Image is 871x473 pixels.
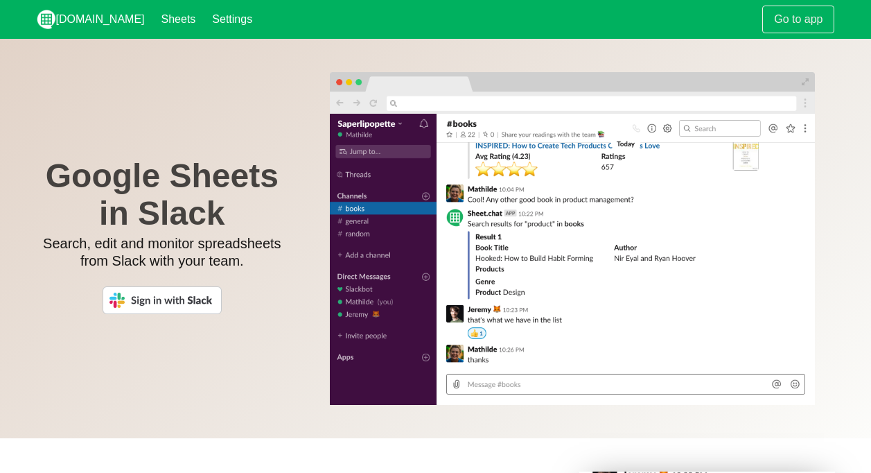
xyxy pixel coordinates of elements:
img: logo_v2_white.png [37,10,56,29]
img: Sign in [103,286,222,314]
p: Search, edit and monitor spreadsheets from Slack with your team. [37,235,288,270]
h1: Google Sheets in Slack [37,157,288,232]
a: Go to app [762,6,834,33]
img: bar.png [330,72,815,114]
img: screen.png [330,114,815,405]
